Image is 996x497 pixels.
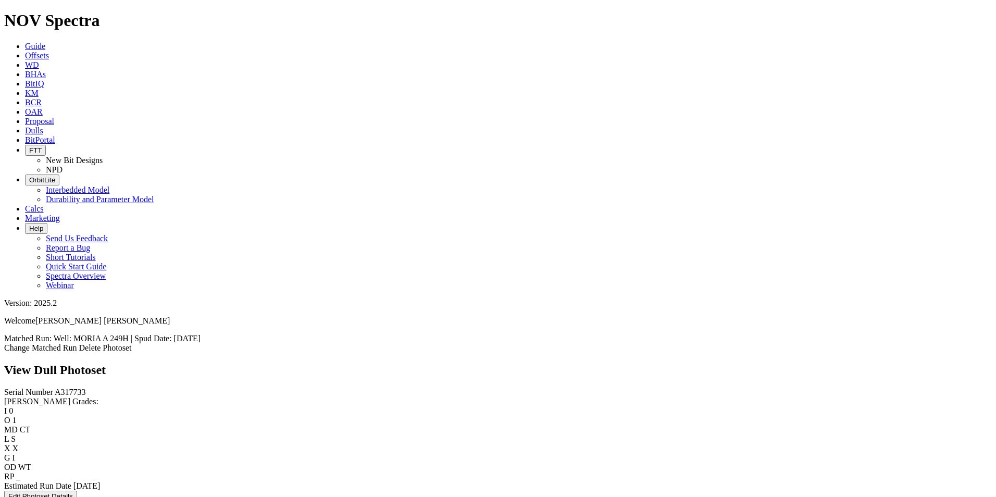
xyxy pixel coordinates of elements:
span: 0 [9,406,13,415]
span: X [13,444,19,453]
a: Send Us Feedback [46,234,108,243]
label: X [4,444,10,453]
a: New Bit Designs [46,156,103,165]
a: BCR [25,98,42,107]
a: BitIQ [25,79,44,88]
label: Serial Number [4,388,53,396]
a: Quick Start Guide [46,262,106,271]
a: OAR [25,107,43,116]
a: Delete Photoset [79,343,132,352]
label: O [4,416,10,425]
a: Durability and Parameter Model [46,195,154,204]
a: Short Tutorials [46,253,96,262]
p: Welcome [4,316,992,326]
a: Change Matched Run [4,343,77,352]
a: Marketing [25,214,60,222]
span: [DATE] [73,481,101,490]
span: WT [18,463,31,471]
span: Well: MORIA A 249H | Spud Date: [DATE] [54,334,201,343]
a: BitPortal [25,135,55,144]
span: FTT [29,146,42,154]
a: Webinar [46,281,74,290]
a: KM [25,89,39,97]
span: CT [20,425,30,434]
button: Help [25,223,47,234]
a: Report a Bug [46,243,90,252]
span: Matched Run: [4,334,52,343]
a: Proposal [25,117,54,126]
button: OrbitLite [25,175,59,185]
span: 1 [13,416,17,425]
a: Guide [25,42,45,51]
span: A317733 [55,388,86,396]
button: FTT [25,145,46,156]
a: Spectra Overview [46,271,106,280]
a: Dulls [25,126,43,135]
label: OD [4,463,16,471]
label: RP [4,472,14,481]
span: [PERSON_NAME] [PERSON_NAME] [35,316,170,325]
div: Version: 2025.2 [4,299,992,308]
label: Estimated Run Date [4,481,71,490]
h2: View Dull Photoset [4,363,992,377]
a: NPD [46,165,63,174]
a: Calcs [25,204,44,213]
a: Interbedded Model [46,185,109,194]
label: MD [4,425,18,434]
a: BHAs [25,70,46,79]
a: Offsets [25,51,49,60]
label: L [4,434,9,443]
span: _ [16,472,20,481]
span: I [13,453,15,462]
h1: NOV Spectra [4,11,992,30]
a: WD [25,60,39,69]
span: Help [29,225,43,232]
label: G [4,453,10,462]
span: S [11,434,16,443]
div: [PERSON_NAME] Grades: [4,397,992,406]
span: OrbitLite [29,176,55,184]
label: I [4,406,7,415]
